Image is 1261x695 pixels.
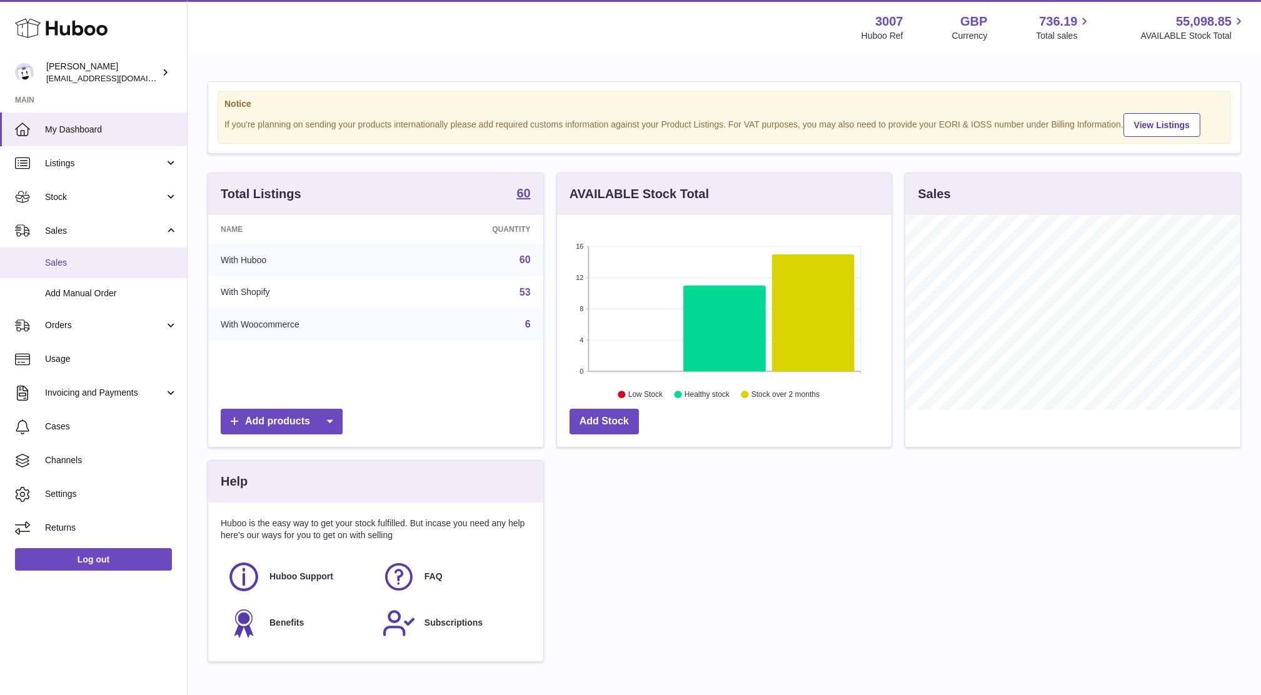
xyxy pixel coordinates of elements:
p: Huboo is the easy way to get your stock fulfilled. But incase you need any help here's our ways f... [221,517,531,541]
span: Subscriptions [425,617,483,629]
h3: AVAILABLE Stock Total [570,186,709,202]
h3: Sales [918,186,950,202]
a: 53 [520,287,531,297]
text: Healthy stock [685,391,730,399]
span: Huboo Support [269,571,333,582]
span: Channels [45,454,178,466]
a: Huboo Support [227,560,369,594]
a: Add products [221,409,343,434]
a: FAQ [382,560,525,594]
span: Sales [45,225,164,237]
a: 6 [525,319,531,329]
text: Stock over 2 months [751,391,820,399]
a: Add Stock [570,409,639,434]
span: Add Manual Order [45,287,178,299]
span: Total sales [1036,30,1092,42]
th: Name [208,215,416,244]
a: Subscriptions [382,606,525,640]
span: AVAILABLE Stock Total [1140,30,1246,42]
strong: 60 [516,187,530,199]
span: FAQ [425,571,443,582]
span: Invoicing and Payments [45,387,164,399]
a: View Listings [1123,113,1200,137]
th: Quantity [416,215,543,244]
div: Huboo Ref [862,30,903,42]
span: Orders [45,319,164,331]
td: With Huboo [208,244,416,276]
a: Log out [15,548,172,571]
h3: Total Listings [221,186,301,202]
a: Benefits [227,606,369,640]
text: 0 [580,367,583,375]
td: With Woocommerce [208,308,416,341]
span: Cases [45,421,178,432]
h3: Help [221,473,248,490]
span: Benefits [269,617,304,629]
img: bevmay@maysama.com [15,63,34,82]
span: Stock [45,191,164,203]
span: My Dashboard [45,124,178,136]
span: Listings [45,157,164,169]
text: 12 [576,274,583,281]
a: 736.19 Total sales [1036,13,1092,42]
span: 55,098.85 [1176,13,1232,30]
text: 8 [580,305,583,312]
strong: GBP [960,13,987,30]
strong: Notice [224,98,1224,110]
a: 60 [516,187,530,202]
span: Sales [45,257,178,269]
span: Usage [45,353,178,365]
text: Low Stock [628,391,663,399]
text: 16 [576,242,583,250]
strong: 3007 [875,13,903,30]
div: [PERSON_NAME] [46,61,159,84]
text: 4 [580,336,583,344]
span: [EMAIL_ADDRESS][DOMAIN_NAME] [46,73,184,83]
a: 55,098.85 AVAILABLE Stock Total [1140,13,1246,42]
td: With Shopify [208,276,416,309]
span: 736.19 [1039,13,1077,30]
div: If you're planning on sending your products internationally please add required customs informati... [224,111,1224,137]
a: 60 [520,254,531,265]
span: Settings [45,488,178,500]
span: Returns [45,522,178,534]
div: Currency [952,30,988,42]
